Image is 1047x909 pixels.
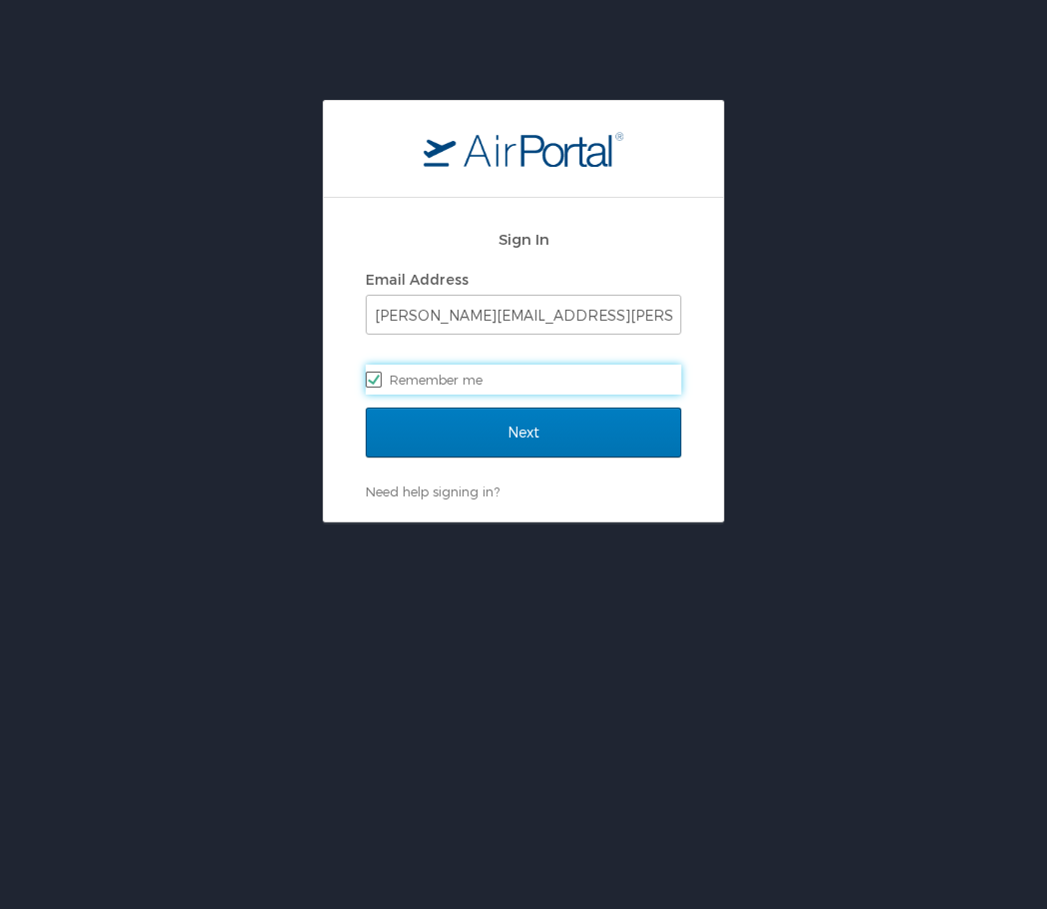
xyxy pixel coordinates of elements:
label: Email Address [366,271,469,288]
img: logo [424,131,623,167]
a: Need help signing in? [366,483,500,499]
h2: Sign In [366,228,681,251]
label: Remember me [366,365,681,395]
input: Next [366,408,681,457]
